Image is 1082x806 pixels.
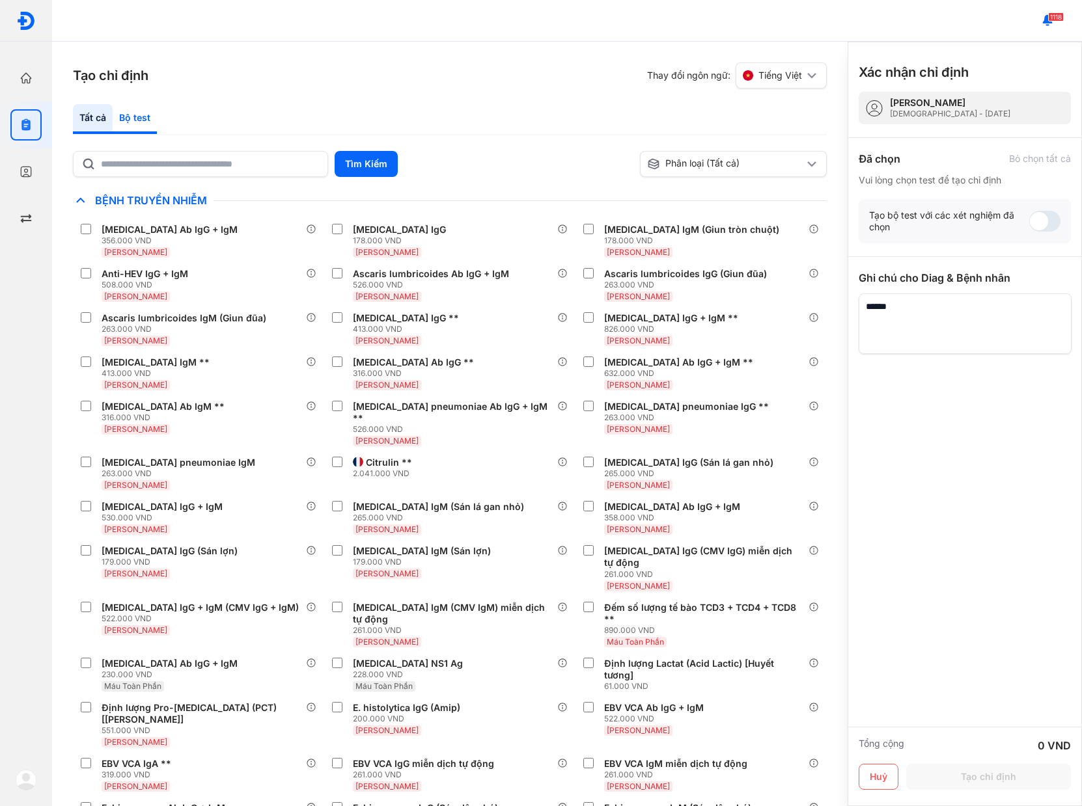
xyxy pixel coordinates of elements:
[102,758,171,770] div: EBV VCA IgA **
[353,702,460,714] div: E. histolytica IgG (Amip)
[604,368,758,379] div: 632.000 VND
[890,109,1010,119] div: [DEMOGRAPHIC_DATA] - [DATE]
[104,781,167,791] span: [PERSON_NAME]
[102,513,228,523] div: 530.000 VND
[102,312,266,324] div: Ascaris lumbricoides IgM (Giun đũa)
[102,770,176,780] div: 319.000 VND
[906,764,1071,790] button: Tạo chỉ định
[102,235,243,246] div: 356.000 VND
[102,401,225,412] div: [MEDICAL_DATA] Ab IgM **
[104,424,167,434] span: [PERSON_NAME]
[607,336,670,345] span: [PERSON_NAME]
[102,613,304,624] div: 522.000 VND
[604,324,743,334] div: 826.000 VND
[607,524,670,534] span: [PERSON_NAME]
[607,581,670,591] span: [PERSON_NAME]
[102,658,238,669] div: [MEDICAL_DATA] Ab IgG + IgM
[102,669,243,680] div: 230.000 VND
[353,669,468,680] div: 228.000 VND
[355,436,419,446] span: [PERSON_NAME]
[353,280,514,290] div: 526.000 VND
[102,280,193,290] div: 508.000 VND
[607,247,670,257] span: [PERSON_NAME]
[102,412,230,423] div: 316.000 VND
[113,104,157,134] div: Bộ test
[355,247,419,257] span: [PERSON_NAME]
[604,658,803,681] div: Định lượng Lactat (Acid Lactic) [Huyết tương]
[607,725,670,735] span: [PERSON_NAME]
[102,457,255,468] div: [MEDICAL_DATA] pneumoniae IgM
[73,104,113,134] div: Tất cả
[647,157,805,170] div: Phân loại (Tất cả)
[353,324,464,334] div: 413.000 VND
[604,569,809,580] div: 261.000 VND
[355,524,419,534] span: [PERSON_NAME]
[104,480,167,490] span: [PERSON_NAME]
[104,336,167,345] span: [PERSON_NAME]
[859,174,1071,186] div: Vui lòng chọn test để tạo chỉ định
[353,501,524,513] div: [MEDICAL_DATA] IgM (Sán lá gan nhỏ)
[604,758,747,770] div: EBV VCA IgM miễn dịch tự động
[353,268,509,280] div: Ascaris lumbricoides Ab IgG + IgM
[604,513,745,523] div: 358.000 VND
[355,380,419,390] span: [PERSON_NAME]
[353,312,459,324] div: [MEDICAL_DATA] IgG **
[355,781,419,791] span: [PERSON_NAME]
[353,401,552,424] div: [MEDICAL_DATA] pneumoniae Ab IgG + IgM **
[102,501,223,513] div: [MEDICAL_DATA] IgG + IgM
[604,401,769,412] div: [MEDICAL_DATA] pneumoniae IgG **
[102,468,260,479] div: 263.000 VND
[353,625,557,636] div: 261.000 VND
[104,380,167,390] span: [PERSON_NAME]
[604,312,738,324] div: [MEDICAL_DATA] IgG + IgM **
[604,501,740,513] div: [MEDICAL_DATA] Ab IgG + IgM
[607,424,670,434] span: [PERSON_NAME]
[604,545,803,569] div: [MEDICAL_DATA] IgG (CMV IgG) miễn dịch tự động
[353,368,479,379] div: 316.000 VND
[604,468,779,479] div: 265.000 VND
[859,738,904,753] div: Tổng cộng
[604,681,809,692] div: 61.000 VND
[859,764,898,790] button: Huỷ
[16,770,36,790] img: logo
[869,209,1029,233] div: Tạo bộ test với các xét nghiệm đã chọn
[355,336,419,345] span: [PERSON_NAME]
[335,151,398,177] button: Tìm Kiếm
[604,714,709,724] div: 522.000 VND
[607,380,670,390] span: [PERSON_NAME]
[1038,738,1071,753] div: 0 VND
[104,625,167,635] span: [PERSON_NAME]
[604,280,772,290] div: 263.000 VND
[102,725,306,736] div: 551.000 VND
[355,681,413,691] span: Máu Toàn Phần
[102,356,210,368] div: [MEDICAL_DATA] IgM **
[353,513,529,523] div: 265.000 VND
[353,602,552,625] div: [MEDICAL_DATA] IgM (CMV IgM) miễn dịch tự động
[102,324,271,334] div: 263.000 VND
[355,569,419,578] span: [PERSON_NAME]
[102,702,301,725] div: Định lượng Pro-[MEDICAL_DATA] (PCT) [[PERSON_NAME]]
[607,781,670,791] span: [PERSON_NAME]
[859,63,969,81] h3: Xác nhận chỉ định
[102,368,215,379] div: 413.000 VND
[353,224,446,235] div: [MEDICAL_DATA] IgG
[604,224,779,235] div: [MEDICAL_DATA] IgM (Giun tròn chuột)
[102,224,238,235] div: [MEDICAL_DATA] Ab IgG + IgM
[353,356,474,368] div: [MEDICAL_DATA] Ab IgG **
[353,235,451,246] div: 178.000 VND
[353,557,496,567] div: 179.000 VND
[604,770,753,780] div: 261.000 VND
[890,97,1010,109] div: [PERSON_NAME]
[604,356,753,368] div: [MEDICAL_DATA] Ab IgG + IgM **
[604,702,704,714] div: EBV VCA Ab IgG + IgM
[353,468,417,479] div: 2.041.000 VND
[73,66,148,85] h3: Tạo chỉ định
[353,714,465,724] div: 200.000 VND
[1048,12,1064,21] span: 1118
[353,424,557,435] div: 526.000 VND
[1009,153,1071,165] div: Bỏ chọn tất cả
[89,194,214,207] span: Bệnh Truyền Nhiễm
[355,637,419,647] span: [PERSON_NAME]
[604,268,767,280] div: Ascaris lumbricoides IgG (Giun đũa)
[104,681,161,691] span: Máu Toàn Phần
